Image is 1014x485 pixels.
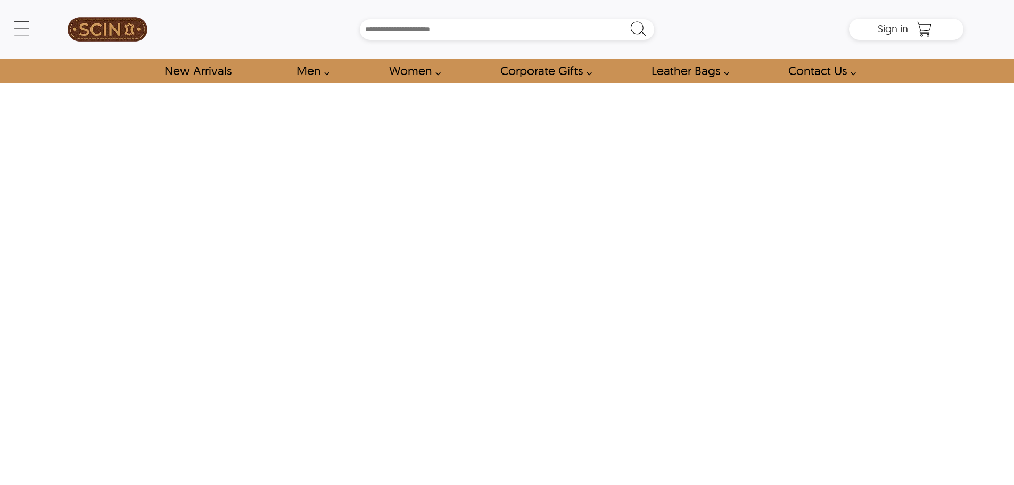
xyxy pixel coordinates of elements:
a: Shop Leather Corporate Gifts [488,59,598,83]
a: Shop New Arrivals [152,59,243,83]
a: SCIN [51,5,164,53]
a: shop men's leather jackets [284,59,335,83]
a: contact-us [776,59,862,83]
span: Sign in [878,22,908,35]
a: Shopping Cart [913,21,935,37]
a: Sign in [878,26,908,34]
a: Shop Leather Bags [639,59,735,83]
a: Shop Women Leather Jackets [377,59,447,83]
img: SCIN [68,5,147,53]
